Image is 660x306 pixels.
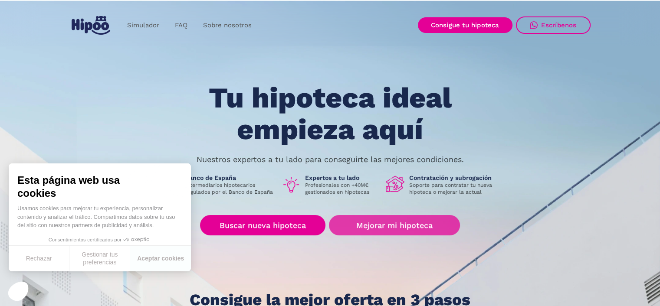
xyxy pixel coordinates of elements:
[516,16,591,34] a: Escríbenos
[409,174,499,182] h1: Contratación y subrogación
[329,215,460,235] a: Mejorar mi hipoteca
[70,13,112,38] a: home
[195,17,259,34] a: Sobre nosotros
[305,174,379,182] h1: Expertos a tu lado
[167,17,195,34] a: FAQ
[409,182,499,195] p: Soporte para contratar tu nueva hipoteca o mejorar la actual
[197,156,464,163] p: Nuestros expertos a tu lado para conseguirte las mejores condiciones.
[185,174,275,182] h1: Banco de España
[165,82,494,145] h1: Tu hipoteca ideal empieza aquí
[305,182,379,195] p: Profesionales con +40M€ gestionados en hipotecas
[418,17,512,33] a: Consigue tu hipoteca
[119,17,167,34] a: Simulador
[185,182,275,195] p: Intermediarios hipotecarios regulados por el Banco de España
[200,215,325,235] a: Buscar nueva hipoteca
[541,21,577,29] div: Escríbenos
